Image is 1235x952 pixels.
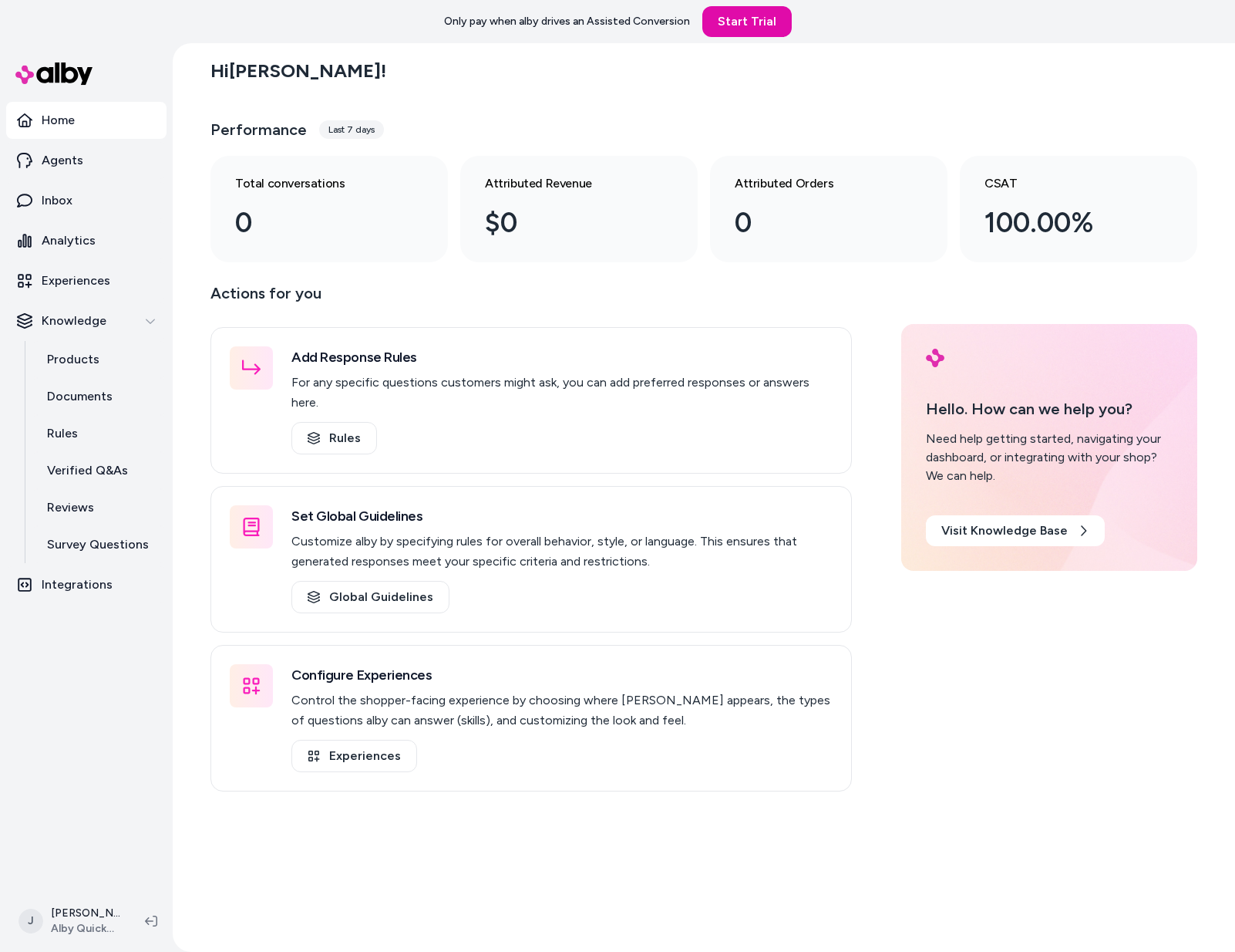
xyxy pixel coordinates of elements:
[291,740,417,772] a: Experiences
[926,515,1105,546] a: Visit Knowledge Base
[702,6,792,37] a: Start Trial
[32,489,167,526] a: Reviews
[6,262,167,299] a: Experiences
[235,202,399,244] div: 0
[960,156,1197,262] a: CSAT 100.00%
[984,174,1148,193] h3: CSAT
[6,302,167,339] button: Knowledge
[47,350,99,369] p: Products
[485,202,648,244] div: $0
[6,102,167,139] a: Home
[291,532,833,572] p: Customize alby by specifying rules for overall behavior, style, or language. This ensures that ge...
[926,397,1173,420] p: Hello. How can we help you?
[210,281,852,318] p: Actions for you
[32,341,167,378] a: Products
[291,373,833,413] p: For any specific questions customers might ask, you can add preferred responses or answers here.
[926,430,1173,485] div: Need help getting started, navigating your dashboard, or integrating with your shop? We can help.
[291,505,833,527] h3: Set Global Guidelines
[47,535,149,554] p: Survey Questions
[984,202,1148,244] div: 100.00%
[9,896,133,946] button: J[PERSON_NAME]Alby QuickStart Store
[6,182,167,219] a: Inbox
[15,62,93,85] img: alby Logo
[42,272,110,290] p: Experiences
[42,151,83,170] p: Agents
[291,581,449,613] a: Global Guidelines
[291,690,833,731] p: Control the shopper-facing experience by choosing where [PERSON_NAME] appears, the types of quest...
[42,312,106,330] p: Knowledge
[6,566,167,603] a: Integrations
[319,120,384,139] div: Last 7 days
[444,14,690,29] p: Only pay when alby drives an Assisted Conversion
[210,156,448,262] a: Total conversations 0
[42,231,96,250] p: Analytics
[32,526,167,563] a: Survey Questions
[51,921,120,937] span: Alby QuickStart Store
[42,576,113,594] p: Integrations
[210,59,386,83] h2: Hi [PERSON_NAME] !
[735,202,898,244] div: 0
[51,906,120,921] p: [PERSON_NAME]
[47,424,78,443] p: Rules
[6,222,167,259] a: Analytics
[47,461,128,480] p: Verified Q&As
[42,111,75,130] p: Home
[460,156,698,262] a: Attributed Revenue $0
[47,498,94,517] p: Reviews
[926,349,944,367] img: alby Logo
[291,664,833,686] h3: Configure Experiences
[710,156,947,262] a: Attributed Orders 0
[32,378,167,415] a: Documents
[291,346,833,368] h3: Add Response Rules
[19,909,43,933] span: J
[6,142,167,179] a: Agents
[291,422,377,454] a: Rules
[210,119,307,140] h3: Performance
[235,174,399,193] h3: Total conversations
[32,452,167,489] a: Verified Q&As
[47,387,113,406] p: Documents
[32,415,167,452] a: Rules
[735,174,898,193] h3: Attributed Orders
[42,191,72,210] p: Inbox
[485,174,648,193] h3: Attributed Revenue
